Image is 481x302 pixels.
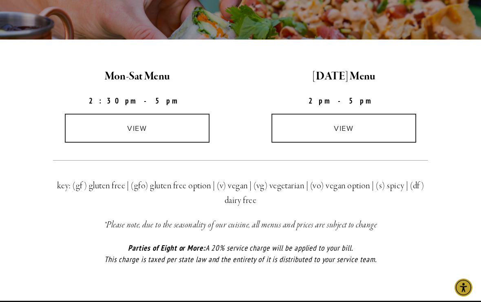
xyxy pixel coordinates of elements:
[89,96,186,106] strong: 2:30pm-5pm
[53,179,428,208] h3: key: (gf) gluten free | (gfo) gluten free option | (v) vegan | (vg) vegetarian | (vo) vegan optio...
[455,279,472,297] div: Accessibility Menu
[271,114,417,143] a: view
[128,243,205,253] em: Parties of Eight or More:
[41,68,234,86] h2: Mon-Sat Menu
[65,114,210,143] a: view
[309,96,380,106] strong: 2pm-5pm
[104,243,376,265] em: A 20% service charge will be applied to your bill. This charge is taxed per state law and the ent...
[247,68,440,86] h2: [DATE] Menu
[104,220,377,231] em: *Please note, due to the seasonality of our cuisine, all menus and prices are subject to change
